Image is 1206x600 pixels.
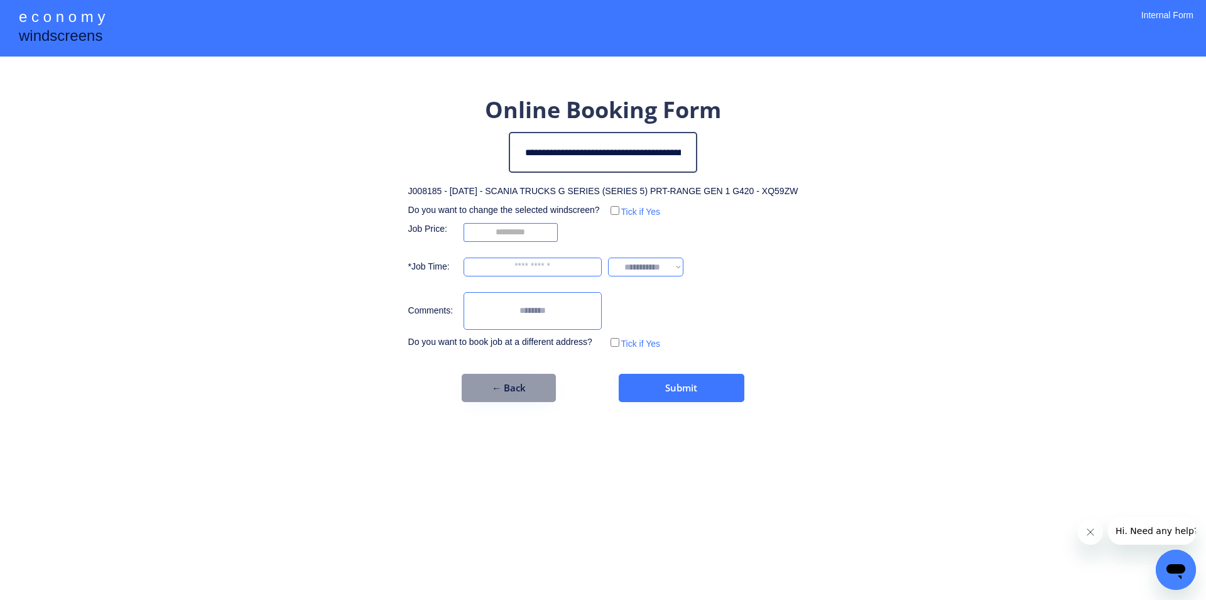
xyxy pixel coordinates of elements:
iframe: Message from company [1108,517,1196,545]
div: Job Price: [408,223,457,236]
button: Submit [619,374,744,402]
span: Hi. Need any help? [8,9,90,19]
label: Tick if Yes [621,339,661,349]
div: Internal Form [1141,9,1193,38]
iframe: Close message [1078,520,1103,545]
div: Do you want to book job at a different address? [408,336,602,349]
div: *Job Time: [408,261,457,273]
div: e c o n o m y [19,6,105,30]
div: J008185 - [DATE] - SCANIA TRUCKS G SERIES (SERIES 5) PRT-RANGE GEN 1 G420 - XQ59ZW [408,185,798,198]
div: Online Booking Form [485,94,721,126]
button: ← Back [462,374,556,402]
iframe: Button to launch messaging window [1156,550,1196,590]
div: Comments: [408,305,457,317]
div: windscreens [19,25,102,50]
div: Do you want to change the selected windscreen? [408,204,602,217]
label: Tick if Yes [621,207,661,217]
